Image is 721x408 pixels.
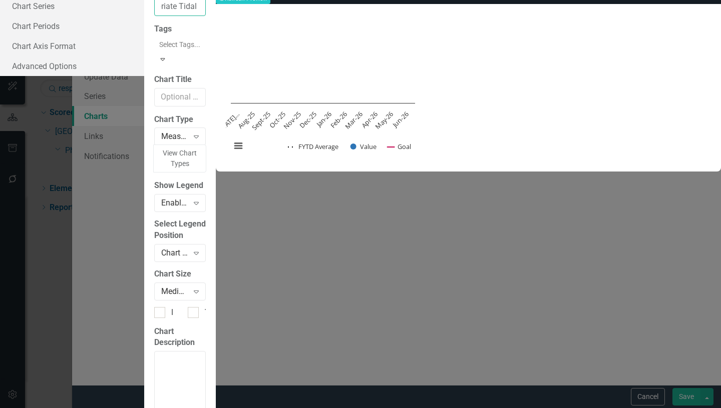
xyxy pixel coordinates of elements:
[388,142,411,151] button: Show Goal
[154,74,206,85] label: Chart Title
[231,139,245,153] button: View chart menu, Chart
[236,109,257,130] text: Aug-25
[161,247,188,259] div: Chart Default
[153,144,206,172] button: View Chart Types
[205,307,263,318] div: Transpose Axes
[226,11,711,161] div: Chart. Highcharts interactive chart.
[288,142,339,151] button: Show FYTD Average
[313,109,333,129] text: Jan-26
[267,109,287,129] text: Oct-25
[359,109,380,129] text: Apr-26
[226,11,420,161] svg: Interactive chart
[154,326,206,349] label: Chart Description
[161,131,188,142] div: Measures w/ Num, Denom, and Rate
[171,307,237,318] div: Interpolate Values
[350,142,377,151] button: Show Value
[154,180,206,191] label: Show Legend
[281,109,302,130] text: Nov-25
[154,88,206,106] input: Optional Chart Title
[161,197,188,209] div: Enabled
[161,285,188,297] div: Medium
[343,109,364,130] text: Mar-26
[328,109,349,130] text: Feb-26
[250,109,272,132] text: Sept-25
[154,218,206,241] label: Select Legend Position
[297,109,318,130] text: Dec-25
[154,268,206,280] label: Chart Size
[390,109,410,129] text: Jun-26
[154,23,206,35] label: Tags
[154,114,206,125] label: Chart Type
[218,109,241,133] text: [DATE]…
[374,109,395,131] text: May-26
